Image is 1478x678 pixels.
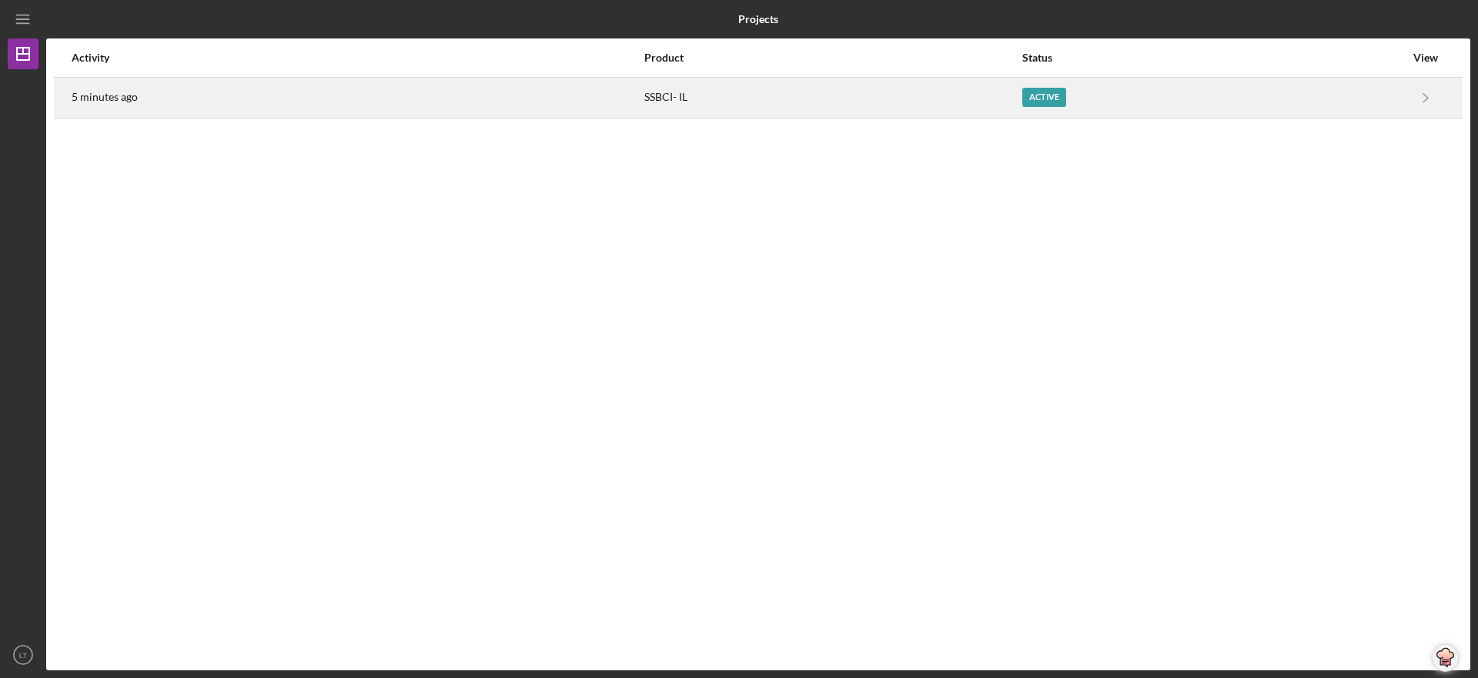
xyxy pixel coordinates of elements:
[1406,52,1445,64] div: View
[644,52,1021,64] div: Product
[72,52,643,64] div: Activity
[1022,88,1066,107] div: Active
[1022,52,1405,64] div: Status
[644,78,1021,117] div: SSBCI- IL
[19,651,28,660] text: LT
[8,640,38,670] button: LT
[738,13,778,25] b: Projects
[72,91,138,103] time: 2025-09-04 04:47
